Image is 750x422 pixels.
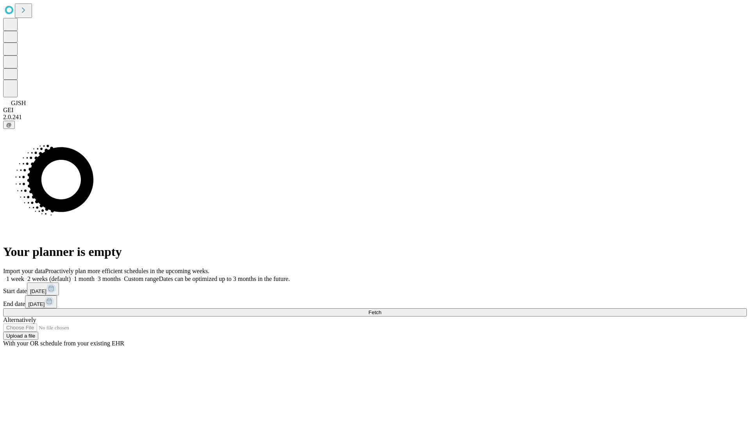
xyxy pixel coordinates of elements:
span: 1 month [74,275,95,282]
span: Fetch [368,309,381,315]
span: 2 weeks (default) [27,275,71,282]
button: [DATE] [25,295,57,308]
span: Alternatively [3,316,36,323]
span: [DATE] [30,288,46,294]
span: Import your data [3,268,45,274]
button: [DATE] [27,283,59,295]
div: Start date [3,283,747,295]
span: 3 months [98,275,121,282]
div: GEI [3,107,747,114]
span: Dates can be optimized up to 3 months in the future. [159,275,290,282]
span: @ [6,122,12,128]
span: Proactively plan more efficient schedules in the upcoming weeks. [45,268,209,274]
h1: Your planner is empty [3,245,747,259]
span: Custom range [124,275,159,282]
span: [DATE] [28,301,45,307]
span: GJSH [11,100,26,106]
button: Upload a file [3,332,38,340]
div: End date [3,295,747,308]
span: 1 week [6,275,24,282]
button: @ [3,121,15,129]
div: 2.0.241 [3,114,747,121]
button: Fetch [3,308,747,316]
span: With your OR schedule from your existing EHR [3,340,124,347]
